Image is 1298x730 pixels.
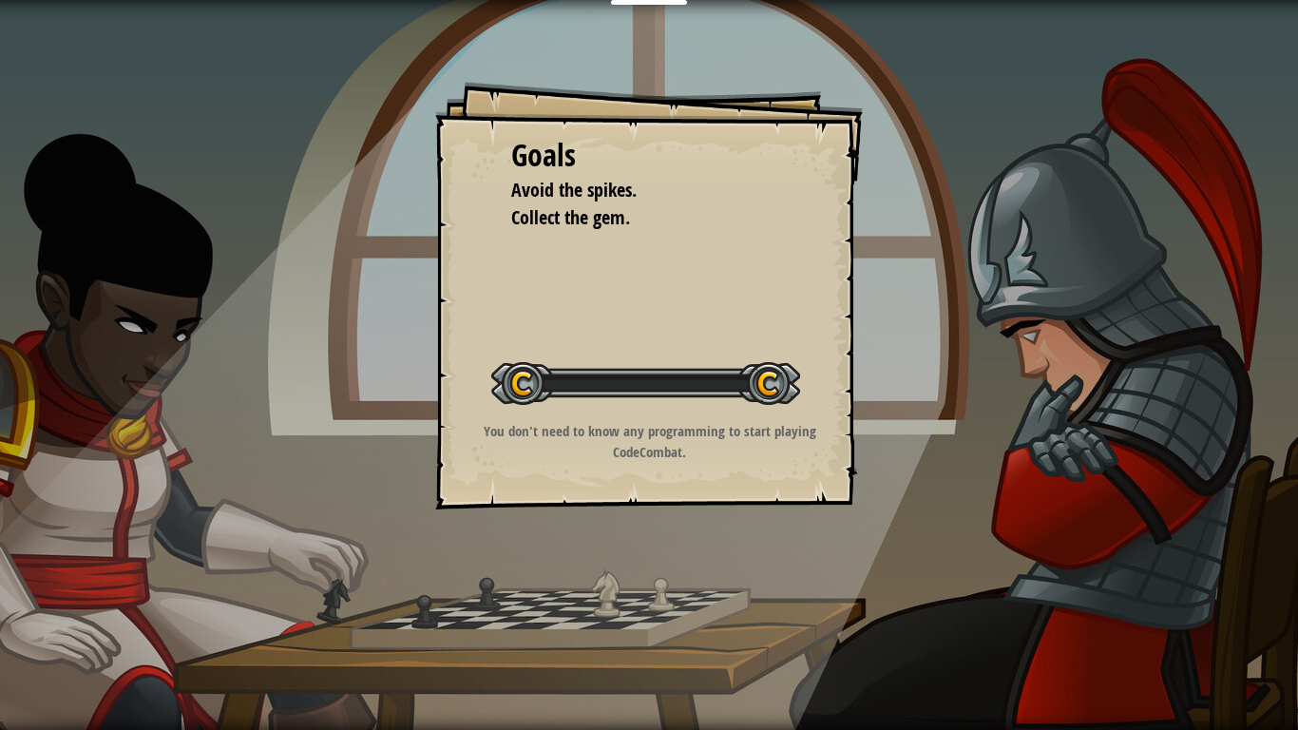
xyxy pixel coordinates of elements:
span: Avoid the spikes. [511,177,637,202]
p: You don't need to know any programming to start playing CodeCombat. [459,421,840,462]
li: Avoid the spikes. [487,177,782,204]
li: Collect the gem. [487,204,782,232]
span: Collect the gem. [511,204,630,230]
div: Goals [511,134,787,178]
